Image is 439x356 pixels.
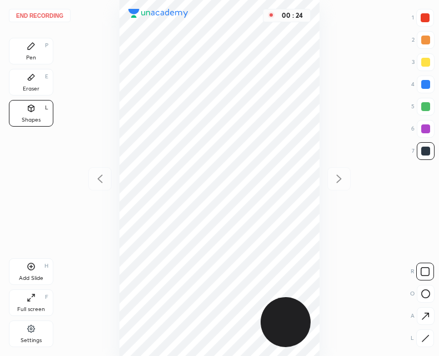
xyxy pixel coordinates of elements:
[128,9,188,18] img: logo.38c385cc.svg
[45,105,48,111] div: L
[19,275,43,281] div: Add Slide
[44,263,48,269] div: H
[45,74,48,79] div: E
[9,9,71,22] button: End recording
[26,55,36,61] div: Pen
[23,86,39,92] div: Eraser
[411,76,435,93] div: 4
[410,285,435,303] div: O
[411,307,435,325] div: A
[412,31,435,49] div: 2
[411,329,434,347] div: L
[279,12,306,19] div: 00 : 24
[412,9,434,27] div: 1
[412,53,435,71] div: 3
[411,120,435,138] div: 6
[411,263,434,280] div: R
[21,338,42,343] div: Settings
[412,142,435,160] div: 7
[45,294,48,300] div: F
[17,307,45,312] div: Full screen
[411,98,435,116] div: 5
[22,117,41,123] div: Shapes
[45,43,48,48] div: P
